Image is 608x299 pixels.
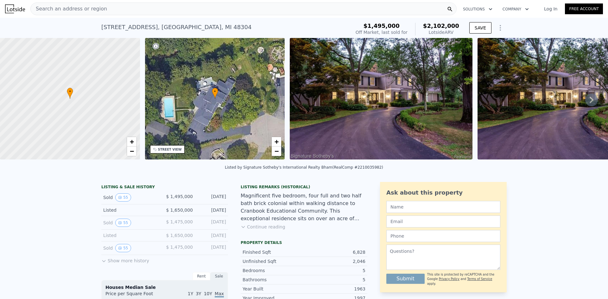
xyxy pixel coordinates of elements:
div: Ask about this property [386,188,500,197]
a: Zoom out [127,146,136,156]
div: 2,046 [304,258,365,265]
div: • [67,88,73,99]
a: Zoom in [272,137,281,146]
div: Bathrooms [243,277,304,283]
a: Log In [536,6,565,12]
span: • [212,89,218,94]
span: $ 1,475,000 [166,245,193,250]
div: Sale [210,272,228,280]
span: − [130,147,134,155]
button: View historical data [115,193,131,202]
div: [DATE] [198,193,226,202]
span: $ 1,650,000 [166,233,193,238]
div: 1963 [304,286,365,292]
button: Show Options [494,22,507,34]
button: View historical data [115,219,131,227]
img: Sale: 63033073 Parcel: 60168719 [290,38,472,159]
div: Finished Sqft [243,249,304,255]
div: Unfinished Sqft [243,258,304,265]
button: Submit [386,274,425,284]
span: • [67,89,73,94]
span: + [275,138,279,146]
span: Search an address or region [31,5,107,13]
div: • [212,88,218,99]
button: Solutions [458,3,497,15]
span: $ 1,475,000 [166,219,193,224]
a: Zoom in [127,137,136,146]
div: 5 [304,267,365,274]
input: Email [386,215,500,227]
span: + [130,138,134,146]
span: − [275,147,279,155]
div: Magnificent five bedroom, four full and two half bath brick colonial within walking distance to C... [241,192,367,222]
div: Listed [103,232,160,239]
span: 3Y [196,291,201,296]
button: Company [497,3,534,15]
div: STREET VIEW [158,147,182,152]
button: Show more history [101,255,149,264]
div: Listed [103,207,160,213]
a: Terms of Service [467,277,492,281]
div: Sold [103,219,160,227]
span: $ 1,495,000 [166,194,193,199]
div: Houses Median Sale [105,284,224,290]
input: Name [386,201,500,213]
div: Listed by Signature Sotheby's International Realty Bham (RealComp #2210035982) [225,165,383,170]
div: 5 [304,277,365,283]
div: Rent [193,272,210,280]
div: Listing Remarks (Historical) [241,184,367,190]
div: Off Market, last sold for [356,29,408,35]
div: Bedrooms [243,267,304,274]
input: Phone [386,230,500,242]
button: View historical data [115,244,131,252]
div: LISTING & SALE HISTORY [101,184,228,191]
div: Sold [103,193,160,202]
div: 6,828 [304,249,365,255]
div: [DATE] [198,244,226,252]
span: $1,495,000 [364,22,400,29]
div: Sold [103,244,160,252]
a: Zoom out [272,146,281,156]
button: Continue reading [241,224,285,230]
a: Free Account [565,3,603,14]
span: Max [215,291,224,297]
button: SAVE [469,22,491,34]
a: Privacy Policy [439,277,459,281]
span: 10Y [204,291,212,296]
div: Property details [241,240,367,245]
img: Lotside [5,4,25,13]
span: $ 1,650,000 [166,208,193,213]
div: Lotside ARV [423,29,459,35]
span: $2,102,000 [423,22,459,29]
div: [DATE] [198,232,226,239]
div: [DATE] [198,207,226,213]
span: 1Y [188,291,193,296]
div: [DATE] [198,219,226,227]
div: Year Built [243,286,304,292]
div: This site is protected by reCAPTCHA and the Google and apply. [427,272,500,286]
div: [STREET_ADDRESS] , [GEOGRAPHIC_DATA] , MI 48304 [101,23,251,32]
